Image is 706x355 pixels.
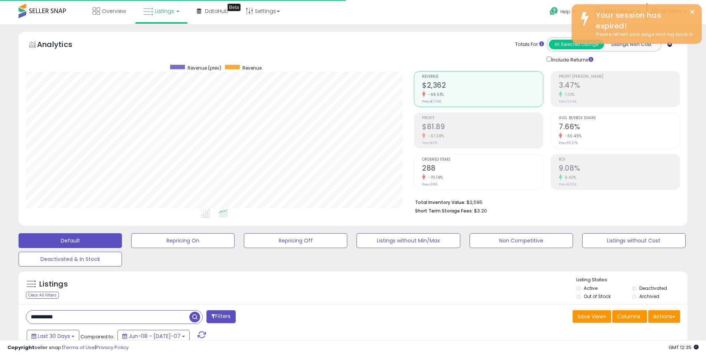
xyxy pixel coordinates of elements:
[470,233,573,248] button: Non Competitive
[131,233,235,248] button: Repricing On
[228,4,241,11] div: Tooltip anchor
[357,233,460,248] button: Listings without Min/Max
[584,293,611,299] label: Out of Stock
[96,344,129,351] a: Privacy Policy
[562,175,577,180] small: 9.40%
[576,277,687,284] p: Listing States:
[422,123,543,133] h2: $81.89
[188,65,221,71] span: Revenue (prev)
[559,164,680,174] h2: 9.08%
[549,40,604,49] button: All Selected Listings
[590,31,696,38] div: Please refresh your page and log back in
[639,293,659,299] label: Archived
[559,141,578,145] small: Prev: 19.37%
[617,313,640,320] span: Columns
[582,233,686,248] button: Listings without Cost
[590,10,696,31] div: Your session has expired!
[559,99,576,104] small: Prev: 3.24%
[415,208,473,214] b: Short Term Storage Fees:
[425,133,444,139] small: -67.38%
[129,332,180,340] span: Jun-08 - [DATE]-07
[560,9,570,15] span: Help
[422,182,437,187] small: Prev: 966
[474,207,487,214] span: $3.20
[38,332,70,340] span: Last 30 Days
[549,7,558,16] i: Get Help
[422,158,543,162] span: Ordered Items
[559,81,680,91] h2: 3.47%
[584,285,597,291] label: Active
[648,310,680,323] button: Actions
[669,344,699,351] span: 2025-08-11 12:35 GMT
[573,310,611,323] button: Save View
[425,92,444,97] small: -69.51%
[544,1,583,24] a: Help
[559,123,680,133] h2: 7.66%
[422,164,543,174] h2: 288
[541,55,602,64] div: Include Returns
[117,330,190,342] button: Jun-08 - [DATE]-07
[205,7,228,15] span: DataHub
[415,197,674,206] li: $2,595
[422,81,543,91] h2: $2,362
[422,75,543,79] span: Revenue
[244,233,347,248] button: Repricing Off
[559,158,680,162] span: ROI
[19,252,122,267] button: Deactivated & In Stock
[19,233,122,248] button: Default
[26,292,59,299] div: Clear All Filters
[422,99,441,104] small: Prev: $7,746
[102,7,126,15] span: Overview
[425,175,443,180] small: -70.19%
[206,310,235,323] button: Filters
[37,39,87,51] h5: Analytics
[559,116,680,120] span: Avg. Buybox Share
[422,116,543,120] span: Profit
[7,344,129,351] div: seller snap | |
[639,285,667,291] label: Deactivated
[515,41,544,48] div: Totals For
[689,7,695,17] button: ×
[562,92,575,97] small: 7.10%
[7,344,34,351] strong: Copyright
[415,199,465,205] b: Total Inventory Value:
[559,75,680,79] span: Profit [PERSON_NAME]
[27,330,79,342] button: Last 30 Days
[559,182,576,187] small: Prev: 8.30%
[155,7,174,15] span: Listings
[604,40,659,49] button: Listings With Cost
[612,310,647,323] button: Columns
[242,65,262,71] span: Revenue
[39,279,68,289] h5: Listings
[562,133,582,139] small: -60.45%
[422,141,437,145] small: Prev: $251
[63,344,95,351] a: Terms of Use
